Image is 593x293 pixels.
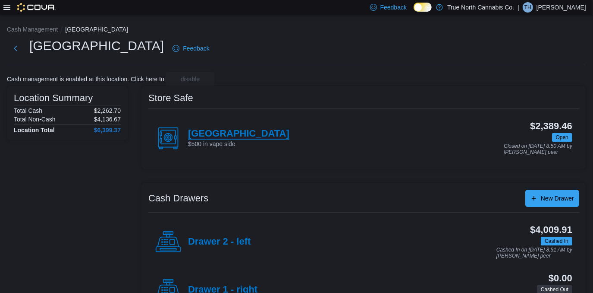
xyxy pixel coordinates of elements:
[523,2,533,13] div: Toni Howell
[496,247,572,259] p: Cashed In on [DATE] 8:51 AM by [PERSON_NAME] peer
[65,26,128,33] button: [GEOGRAPHIC_DATA]
[14,107,42,114] h6: Total Cash
[181,75,200,83] span: disable
[552,133,572,142] span: Open
[556,134,568,141] span: Open
[380,3,407,12] span: Feedback
[188,128,289,140] h4: [GEOGRAPHIC_DATA]
[7,40,24,57] button: Next
[14,116,56,123] h6: Total Non-Cash
[94,116,121,123] p: $4,136.67
[148,193,208,204] h3: Cash Drawers
[14,127,55,134] h4: Location Total
[14,93,93,103] h3: Location Summary
[530,121,572,131] h3: $2,389.46
[549,273,572,283] h3: $0.00
[504,143,572,155] p: Closed on [DATE] 8:50 AM by [PERSON_NAME] peer
[518,2,519,13] p: |
[7,76,164,83] p: Cash management is enabled at this location. Click here to
[7,25,586,35] nav: An example of EuiBreadcrumbs
[447,2,514,13] p: True North Cannabis Co.
[148,93,193,103] h3: Store Safe
[169,40,213,57] a: Feedback
[545,237,568,245] span: Cashed In
[541,194,574,203] span: New Drawer
[537,2,586,13] p: [PERSON_NAME]
[188,236,251,248] h4: Drawer 2 - left
[29,37,164,54] h1: [GEOGRAPHIC_DATA]
[166,72,214,86] button: disable
[524,2,531,13] span: TH
[183,44,209,53] span: Feedback
[7,26,58,33] button: Cash Management
[541,237,572,245] span: Cashed In
[525,190,579,207] button: New Drawer
[94,127,121,134] h4: $6,399.37
[530,225,572,235] h3: $4,009.91
[17,3,56,12] img: Cova
[414,3,432,12] input: Dark Mode
[188,140,289,148] p: $500 in vape side
[94,107,121,114] p: $2,262.70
